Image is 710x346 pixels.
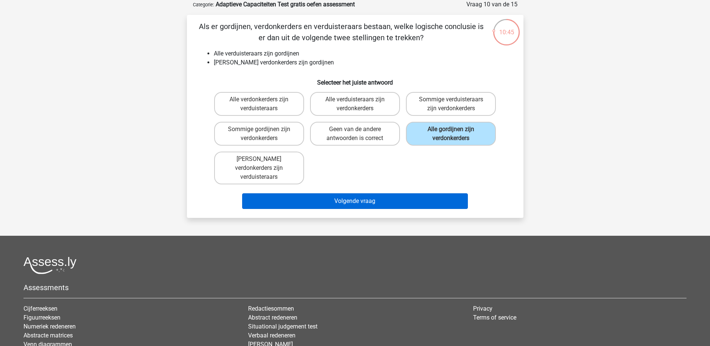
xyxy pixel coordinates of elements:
[248,314,297,321] a: Abstract redeneren
[24,323,76,330] a: Numeriek redeneren
[473,314,516,321] a: Terms of service
[24,257,76,274] img: Assessly logo
[406,92,496,116] label: Sommige verduisteraars zijn verdonkerders
[492,18,520,37] div: 10:45
[310,92,400,116] label: Alle verduisteraars zijn verdonkerders
[214,152,304,184] label: [PERSON_NAME] verdonkerders zijn verduisteraars
[199,21,484,43] p: Als er gordijnen, verdonkerders en verduisteraars bestaan, welke logische conclusie is er dan uit...
[242,193,468,209] button: Volgende vraag
[214,58,512,67] li: [PERSON_NAME] verdonkerders zijn gordijnen
[24,305,57,312] a: Cijferreeksen
[310,122,400,146] label: Geen van de andere antwoorden is correct
[216,1,355,8] strong: Adaptieve Capaciteiten Test gratis oefen assessment
[248,332,295,339] a: Verbaal redeneren
[24,314,60,321] a: Figuurreeksen
[24,332,73,339] a: Abstracte matrices
[193,2,214,7] small: Categorie:
[248,305,294,312] a: Redactiesommen
[214,92,304,116] label: Alle verdonkerders zijn verduisteraars
[214,49,512,58] li: Alle verduisteraars zijn gordijnen
[248,323,318,330] a: Situational judgement test
[24,283,686,292] h5: Assessments
[473,305,492,312] a: Privacy
[199,73,512,86] h6: Selecteer het juiste antwoord
[214,122,304,146] label: Sommige gordijnen zijn verdonkerders
[406,122,496,146] label: Alle gordijnen zijn verdonkerders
